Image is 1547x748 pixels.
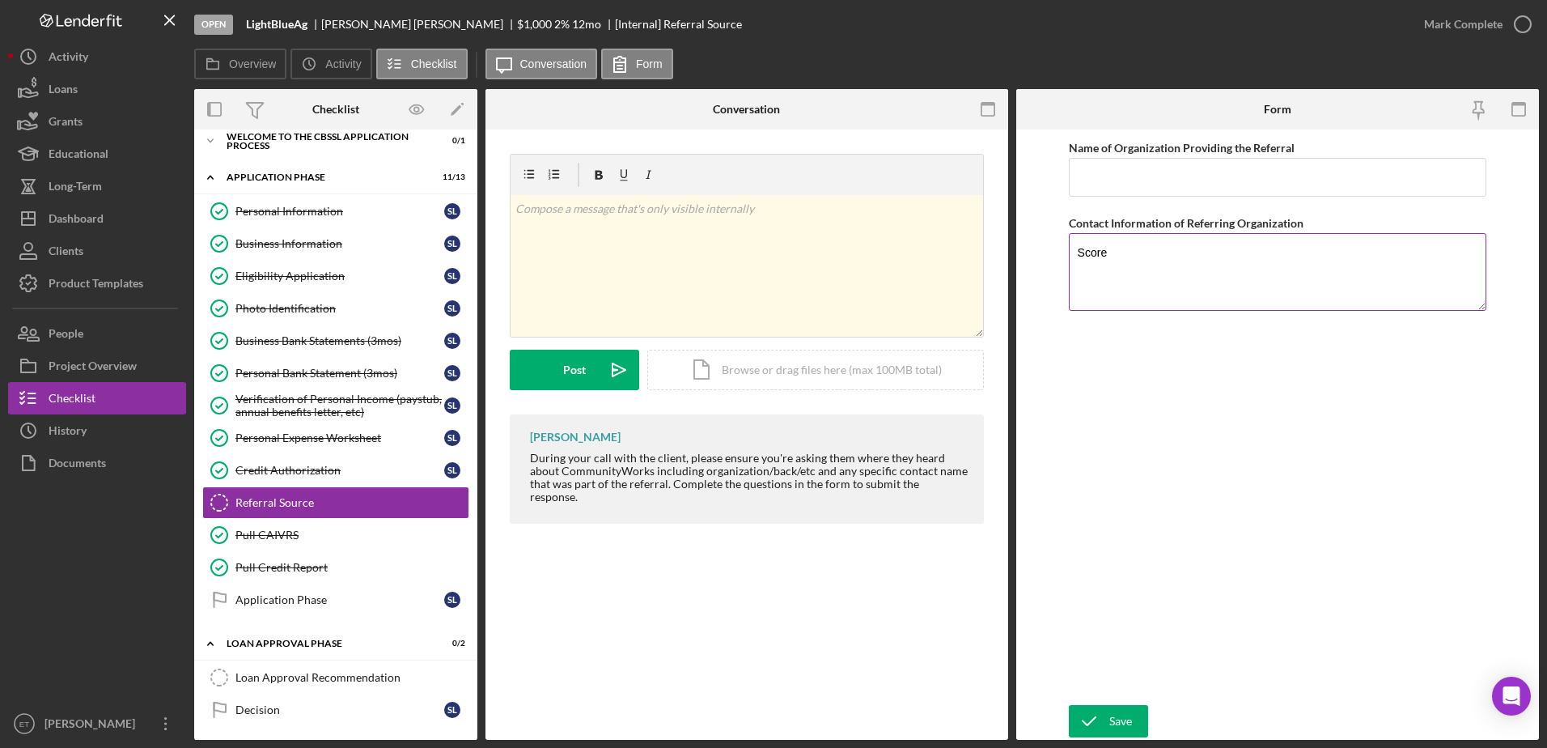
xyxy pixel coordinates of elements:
div: Grants [49,105,83,142]
div: 0 / 2 [436,639,465,648]
a: Project Overview [8,350,186,382]
div: Open Intercom Messenger [1492,677,1531,716]
a: Loan Approval Recommendation [202,661,469,694]
div: S L [444,462,460,478]
a: Application PhaseSL [202,584,469,616]
button: People [8,317,186,350]
div: Product Templates [49,267,143,304]
a: DecisionSL [202,694,469,726]
div: Checklist [312,103,359,116]
div: S L [444,397,460,414]
button: Checklist [376,49,468,79]
label: Contact Information of Referring Organization [1069,216,1303,230]
div: S L [444,268,460,284]
label: Activity [325,57,361,70]
button: ET[PERSON_NAME] [8,708,186,740]
div: Photo Identification [235,302,444,315]
b: LightBlueAg [246,18,307,31]
div: Form [1264,103,1291,116]
div: [PERSON_NAME] [530,431,621,444]
button: Loans [8,73,186,105]
div: [PERSON_NAME] [40,708,146,744]
div: Personal Information [235,205,444,218]
button: Product Templates [8,267,186,300]
button: Activity [290,49,371,79]
div: Loans [49,73,78,109]
a: Business Bank Statements (3mos)SL [202,325,469,357]
div: Personal Bank Statement (3mos) [235,367,444,380]
a: Personal Bank Statement (3mos)SL [202,357,469,389]
a: Dashboard [8,202,186,235]
div: 2 % [554,18,570,31]
button: Long-Term [8,170,186,202]
div: [Internal] Referral Source [615,18,742,31]
div: 0 / 1 [436,136,465,146]
button: Clients [8,235,186,267]
button: Documents [8,447,186,479]
div: S L [444,300,460,317]
button: Post [510,350,639,390]
label: Name of Organization Providing the Referral [1069,141,1295,155]
a: Credit AuthorizationSL [202,454,469,487]
div: Decision [235,703,444,716]
textarea: Score [1069,233,1487,311]
div: Checklist [49,382,95,419]
button: Mark Complete [1408,8,1539,40]
div: Clients [49,235,83,271]
a: Pull CAIVRS [202,519,469,551]
div: S L [444,236,460,252]
label: Checklist [411,57,457,70]
a: Activity [8,40,186,73]
div: S L [444,592,460,608]
a: Verification of Personal Income (paystub, annual benefits letter, etc)SL [202,389,469,422]
label: Overview [229,57,276,70]
div: S L [444,203,460,219]
div: Pull CAIVRS [235,529,468,542]
div: Verification of Personal Income (paystub, annual benefits letter, etc) [235,393,444,419]
button: Conversation [485,49,598,79]
div: Post [563,350,586,390]
div: Dashboard [49,202,104,239]
button: Checklist [8,382,186,414]
label: Conversation [520,57,587,70]
div: During your call with the client, please ensure you're asking them where they heard about Communi... [530,452,968,504]
div: [PERSON_NAME] [PERSON_NAME] [321,18,517,31]
div: Save [1109,705,1132,737]
a: Photo IdentificationSL [202,292,469,325]
div: Educational [49,138,108,174]
button: History [8,414,186,447]
div: Credit Authorization [235,464,444,477]
div: Pull Credit Report [235,561,468,574]
div: Conversation [713,103,780,116]
span: $1,000 [517,17,552,31]
a: Pull Credit Report [202,551,469,584]
button: Overview [194,49,286,79]
div: Referral Source [235,496,468,509]
button: Grants [8,105,186,138]
div: Personal Expense Worksheet [235,431,444,444]
div: Application Phase [235,593,444,606]
button: Educational [8,138,186,170]
div: People [49,317,83,354]
a: Referral Source [202,487,469,519]
a: Business InformationSL [202,227,469,260]
div: S L [444,365,460,381]
div: Welcome to the CBSSL Application Process [227,132,425,151]
div: Application Phase [227,172,425,182]
text: ET [19,720,29,729]
div: 11 / 13 [436,172,465,182]
a: Personal Expense WorksheetSL [202,422,469,454]
div: S L [444,333,460,349]
div: Loan Approval Recommendation [235,671,468,684]
button: Form [601,49,673,79]
div: 12 mo [572,18,601,31]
